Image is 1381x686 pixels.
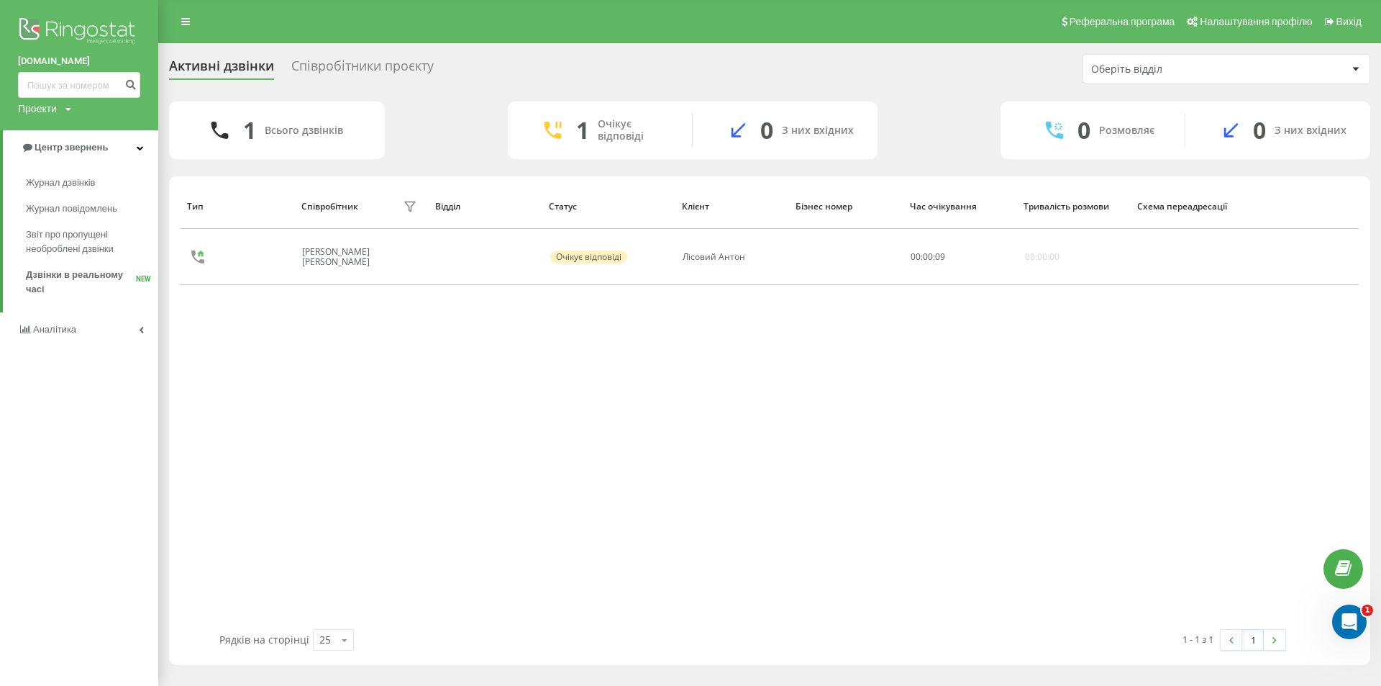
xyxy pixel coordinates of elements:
div: Бізнес номер [796,202,896,212]
div: Тривалість розмови [1024,202,1124,212]
a: Звіт про пропущені необроблені дзвінки [26,222,158,262]
input: Пошук за номером [18,72,140,98]
div: Відділ [435,202,536,212]
span: Дзвінки в реальному часі [26,268,136,297]
div: Співробітник [301,202,358,212]
div: Лісовий Антон [683,252,745,262]
span: Журнал повідомлень [26,202,117,216]
div: З них вхідних [1275,125,1346,137]
a: [DOMAIN_NAME] [18,54,140,68]
div: Розмовляє [1099,125,1154,137]
span: Центр звернень [35,142,108,153]
div: 0 [1077,117,1090,144]
div: Всього дзвінків [265,125,343,137]
div: [PERSON_NAME] [PERSON_NAME] [302,247,399,268]
div: 00:00:00 [1025,252,1059,262]
span: Налаштування профілю [1200,16,1312,27]
iframe: Intercom live chat [1332,605,1367,639]
div: Статус [549,202,668,212]
div: 1 [243,117,256,144]
span: 1 [1362,605,1373,616]
div: 0 [760,117,773,144]
a: Журнал дзвінків [26,170,158,196]
div: Очікує відповіді [550,251,627,263]
div: Співробітники проєкту [291,58,434,81]
div: 25 [319,633,331,647]
span: Вихід [1336,16,1362,27]
a: Центр звернень [3,130,158,165]
a: Дзвінки в реальному часіNEW [26,262,158,302]
span: 00 [911,251,921,263]
div: Оберіть відділ [1091,63,1263,76]
span: Реферальна програма [1070,16,1175,27]
div: : : [911,252,945,262]
div: Час очікування [910,202,1011,212]
span: 09 [935,251,945,263]
a: Журнал повідомлень [26,196,158,222]
div: 1 - 1 з 1 [1182,632,1213,646]
a: 1 [1242,630,1264,650]
span: Журнал дзвінків [26,176,95,190]
div: 0 [1253,117,1266,144]
span: Звіт про пропущені необроблені дзвінки [26,227,151,256]
span: 00 [923,251,933,263]
div: З них вхідних [782,125,854,137]
div: Схема переадресації [1137,202,1238,212]
div: Тип [187,202,288,212]
div: 1 [576,117,589,144]
span: Аналiтика [33,324,76,335]
div: Проекти [18,101,57,116]
span: Рядків на сторінці [219,633,309,646]
div: Очікує відповіді [598,118,670,143]
img: Ringostat logo [18,14,140,50]
div: Клієнт [682,202,783,212]
div: Активні дзвінки [169,58,274,81]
